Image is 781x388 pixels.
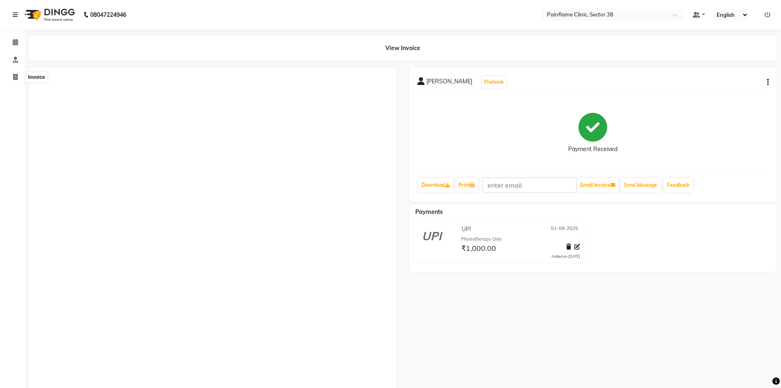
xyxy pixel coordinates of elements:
div: Physiotherapy Only [461,236,580,243]
span: ₹1,000.00 [461,243,496,255]
span: [PERSON_NAME] [426,77,472,89]
div: Added on [DATE] [551,254,580,259]
div: Invoice [26,72,47,82]
input: enter email [482,177,576,193]
button: Email Invoice [577,178,619,192]
div: Payment Received [568,145,617,154]
span: Payments [415,208,443,216]
button: Send Message [620,178,660,192]
div: View Invoice [29,36,777,61]
a: Print [455,178,478,192]
a: Download [418,178,453,192]
a: Feedback [664,178,693,192]
button: Prebook [482,76,506,88]
img: logo [21,3,77,26]
b: 08047224946 [90,3,126,26]
span: 01-09-2025 [551,225,578,234]
span: UPI [462,225,471,234]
